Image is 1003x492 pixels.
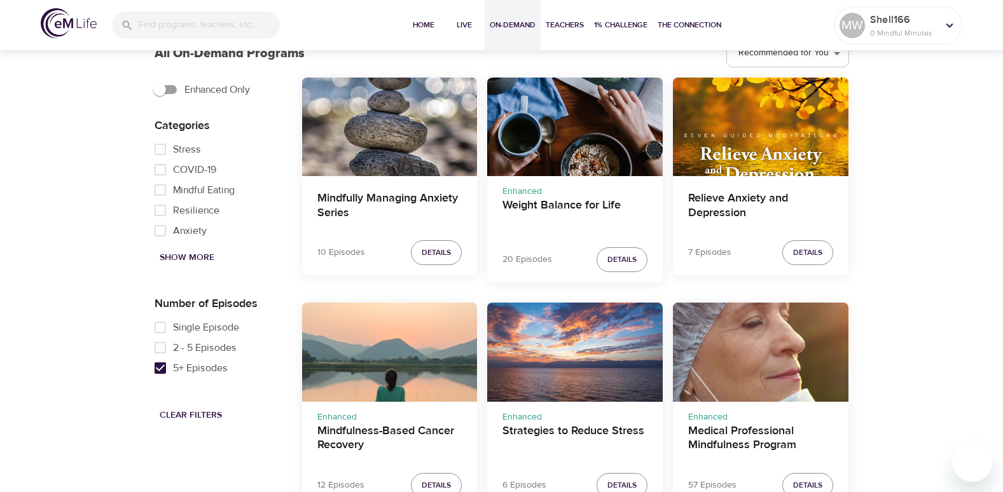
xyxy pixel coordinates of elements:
[688,479,737,492] p: 57 Episodes
[840,13,865,38] div: MW
[487,78,663,176] button: Weight Balance for Life
[688,424,833,454] h4: Medical Professional Mindfulness Program
[502,186,542,197] span: Enhanced
[422,479,451,492] span: Details
[317,479,364,492] p: 12 Episodes
[173,340,237,355] span: 2 - 5 Episodes
[793,479,822,492] span: Details
[658,18,721,32] span: The Connection
[173,142,201,157] span: Stress
[317,246,365,259] p: 10 Episodes
[155,117,282,134] p: Categories
[173,162,216,177] span: COVID-19
[302,303,478,401] button: Mindfulness-Based Cancer Recovery
[490,18,536,32] span: On-Demand
[607,479,637,492] span: Details
[155,44,305,63] p: All On-Demand Programs
[502,253,552,266] p: 20 Episodes
[607,253,637,266] span: Details
[502,479,546,492] p: 6 Episodes
[422,246,451,259] span: Details
[688,246,731,259] p: 7 Episodes
[782,240,833,265] button: Details
[173,320,239,335] span: Single Episode
[155,404,227,427] button: Clear Filters
[688,411,728,423] span: Enhanced
[688,191,833,222] h4: Relieve Anxiety and Depression
[173,182,235,198] span: Mindful Eating
[408,18,439,32] span: Home
[546,18,584,32] span: Teachers
[673,78,848,176] button: Relieve Anxiety and Depression
[870,12,937,27] p: Shell166
[411,240,462,265] button: Details
[160,250,214,266] span: Show More
[597,247,647,272] button: Details
[155,246,219,270] button: Show More
[502,411,542,423] span: Enhanced
[317,191,462,222] h4: Mindfully Managing Anxiety Series
[870,27,937,39] p: 0 Mindful Minutes
[173,360,228,376] span: 5+ Episodes
[317,411,357,423] span: Enhanced
[449,18,480,32] span: Live
[184,82,250,97] span: Enhanced Only
[487,303,663,401] button: Strategies to Reduce Stress
[673,303,848,401] button: Medical Professional Mindfulness Program
[952,441,993,482] iframe: Button to launch messaging window
[155,295,282,312] p: Number of Episodes
[502,198,647,229] h4: Weight Balance for Life
[160,407,222,423] span: Clear Filters
[139,11,280,39] input: Find programs, teachers, etc...
[302,78,478,176] button: Mindfully Managing Anxiety Series
[173,203,219,218] span: Resilience
[502,424,647,454] h4: Strategies to Reduce Stress
[594,18,647,32] span: 1% Challenge
[173,223,207,238] span: Anxiety
[793,246,822,259] span: Details
[41,8,97,38] img: logo
[317,424,462,454] h4: Mindfulness-Based Cancer Recovery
